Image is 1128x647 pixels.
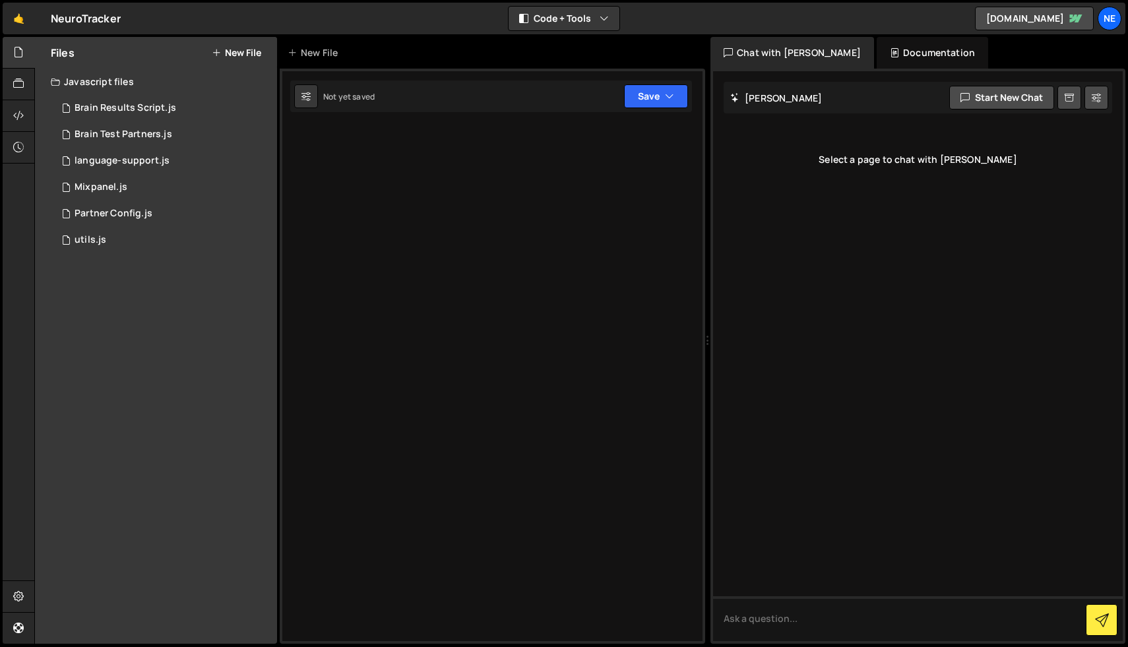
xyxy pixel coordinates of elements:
[1098,7,1121,30] a: Ne
[75,234,106,246] div: utils.js
[877,37,988,69] div: Documentation
[51,46,75,60] h2: Files
[212,47,261,58] button: New File
[323,91,375,102] div: Not yet saved
[75,129,172,140] div: Brain Test Partners.js
[51,121,277,148] div: 10193/29054.js
[949,86,1054,109] button: Start new chat
[51,227,277,253] div: 10193/22976.js
[75,208,152,220] div: Partner Config.js
[51,200,277,227] div: 10193/44615.js
[75,155,170,167] div: language-support.js
[288,46,343,59] div: New File
[3,3,35,34] a: 🤙
[51,11,121,26] div: NeuroTracker
[75,102,176,114] div: Brain Results Script.js
[75,181,127,193] div: Mixpanel.js
[51,148,277,174] div: 10193/29405.js
[730,92,822,104] h2: [PERSON_NAME]
[51,174,277,200] div: 10193/36817.js
[624,84,688,108] button: Save
[35,69,277,95] div: Javascript files
[51,95,277,121] div: 10193/22950.js
[710,37,874,69] div: Chat with [PERSON_NAME]
[975,7,1094,30] a: [DOMAIN_NAME]
[509,7,619,30] button: Code + Tools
